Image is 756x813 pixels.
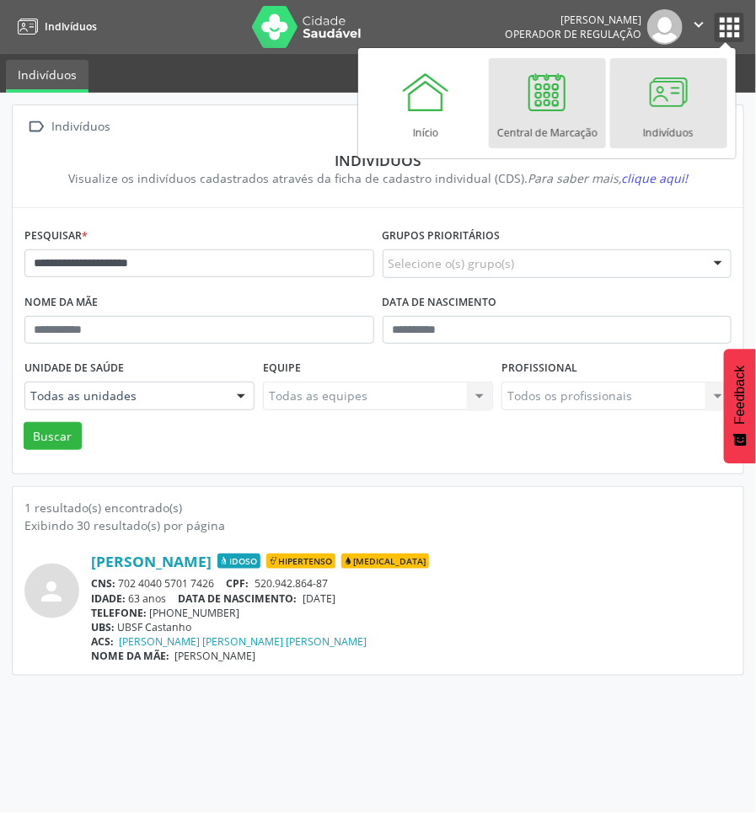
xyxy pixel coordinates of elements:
[367,58,485,148] a: Início
[24,422,82,451] button: Buscar
[36,169,720,187] div: Visualize os indivíduos cadastrados através da ficha de cadastro individual (CDS).
[715,13,744,42] button: apps
[30,388,220,404] span: Todas as unidades
[91,649,169,663] span: NOME DA MÃE:
[610,58,727,148] a: Indivíduos
[724,349,756,463] button: Feedback - Mostrar pesquisa
[263,356,301,382] label: Equipe
[179,591,298,606] span: DATA DE NASCIMENTO:
[91,620,732,634] div: UBSF Castanho
[501,356,577,382] label: Profissional
[91,576,732,591] div: 702 4040 5701 7426
[489,58,606,148] a: Central de Marcação
[36,151,720,169] div: Indivíduos
[683,9,715,45] button: 
[37,576,67,607] i: person
[12,13,97,40] a: Indivíduos
[505,13,641,27] div: [PERSON_NAME]
[341,554,429,569] span: [MEDICAL_DATA]
[732,366,748,425] span: Feedback
[24,115,49,139] i: 
[91,634,114,649] span: ACS:
[91,606,732,620] div: [PHONE_NUMBER]
[255,576,328,591] span: 520.942.864-87
[24,516,732,534] div: Exibindo 30 resultado(s) por página
[91,591,732,606] div: 63 anos
[91,620,115,634] span: UBS:
[647,9,683,45] img: img
[45,19,97,34] span: Indivíduos
[120,634,367,649] a: [PERSON_NAME] [PERSON_NAME] [PERSON_NAME]
[175,649,256,663] span: [PERSON_NAME]
[24,499,732,516] div: 1 resultado(s) encontrado(s)
[266,554,335,569] span: Hipertenso
[303,591,335,606] span: [DATE]
[91,576,115,591] span: CNS:
[24,115,114,139] a:  Indivíduos
[6,60,88,93] a: Indivíduos
[621,170,688,186] span: clique aqui!
[24,223,88,249] label: Pesquisar
[49,115,114,139] div: Indivíduos
[91,552,212,570] a: [PERSON_NAME]
[227,576,249,591] span: CPF:
[383,290,497,316] label: Data de nascimento
[689,15,708,34] i: 
[24,356,124,382] label: Unidade de saúde
[383,223,501,249] label: Grupos prioritários
[91,591,126,606] span: IDADE:
[91,606,147,620] span: TELEFONE:
[24,290,98,316] label: Nome da mãe
[217,554,260,569] span: Idoso
[389,254,515,272] span: Selecione o(s) grupo(s)
[505,27,641,41] span: Operador de regulação
[528,170,688,186] i: Para saber mais,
